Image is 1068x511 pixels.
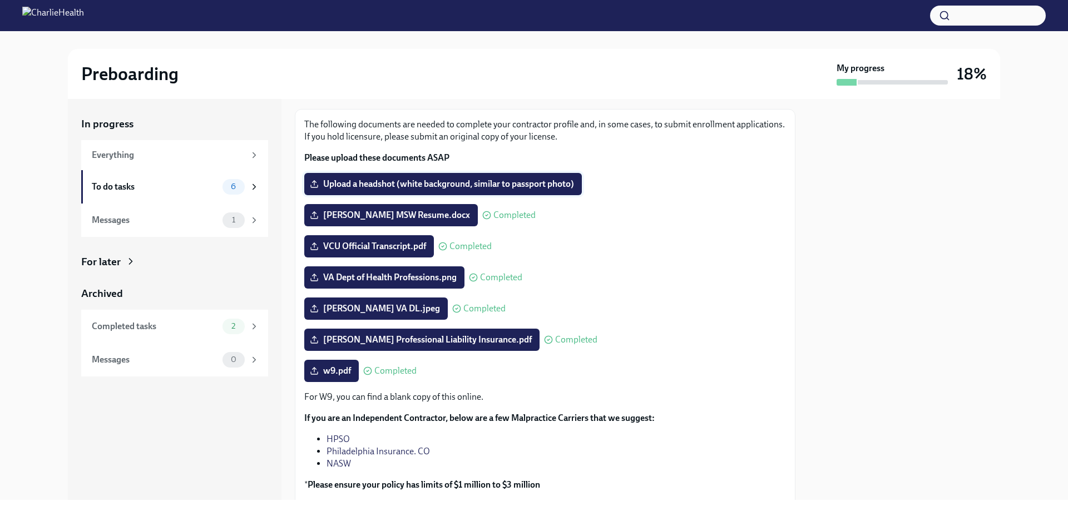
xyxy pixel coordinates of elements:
[837,62,884,75] strong: My progress
[957,64,987,84] h3: 18%
[304,329,540,351] label: [PERSON_NAME] Professional Liability Insurance.pdf
[312,365,351,376] span: w9.pdf
[81,255,268,269] a: For later
[22,7,84,24] img: CharlieHealth
[304,391,786,403] p: For W9, you can find a blank copy of this online.
[374,366,417,375] span: Completed
[81,170,268,204] a: To do tasks6
[493,211,536,220] span: Completed
[225,216,242,224] span: 1
[308,479,540,490] strong: Please ensure your policy has limits of $1 million to $3 million
[92,354,218,366] div: Messages
[312,272,457,283] span: VA Dept of Health Professions.png
[81,140,268,170] a: Everything
[81,255,121,269] div: For later
[312,210,470,221] span: [PERSON_NAME] MSW Resume.docx
[81,343,268,376] a: Messages0
[312,178,574,190] span: Upload a headshot (white background, similar to passport photo)
[224,355,243,364] span: 0
[81,117,268,131] a: In progress
[304,413,655,423] strong: If you are an Independent Contractor, below are a few Malpractice Carriers that we suggest:
[449,242,492,251] span: Completed
[304,297,448,320] label: [PERSON_NAME] VA DL.jpeg
[92,214,218,226] div: Messages
[304,152,449,163] strong: Please upload these documents ASAP
[92,320,218,333] div: Completed tasks
[312,303,440,314] span: [PERSON_NAME] VA DL.jpeg
[312,241,426,252] span: VCU Official Transcript.pdf
[555,335,597,344] span: Completed
[304,204,478,226] label: [PERSON_NAME] MSW Resume.docx
[304,266,464,289] label: VA Dept of Health Professions.png
[327,434,350,444] a: HPSO
[304,235,434,257] label: VCU Official Transcript.pdf
[81,310,268,343] a: Completed tasks2
[327,458,351,469] a: NASW
[81,286,268,301] a: Archived
[312,334,532,345] span: [PERSON_NAME] Professional Liability Insurance.pdf
[81,204,268,237] a: Messages1
[92,181,218,193] div: To do tasks
[463,304,506,313] span: Completed
[304,173,582,195] label: Upload a headshot (white background, similar to passport photo)
[480,273,522,282] span: Completed
[81,63,179,85] h2: Preboarding
[92,149,245,161] div: Everything
[224,182,243,191] span: 6
[304,360,359,382] label: w9.pdf
[327,446,430,457] a: Philadelphia Insurance. CO
[225,322,242,330] span: 2
[304,118,786,143] p: The following documents are needed to complete your contractor profile and, in some cases, to sub...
